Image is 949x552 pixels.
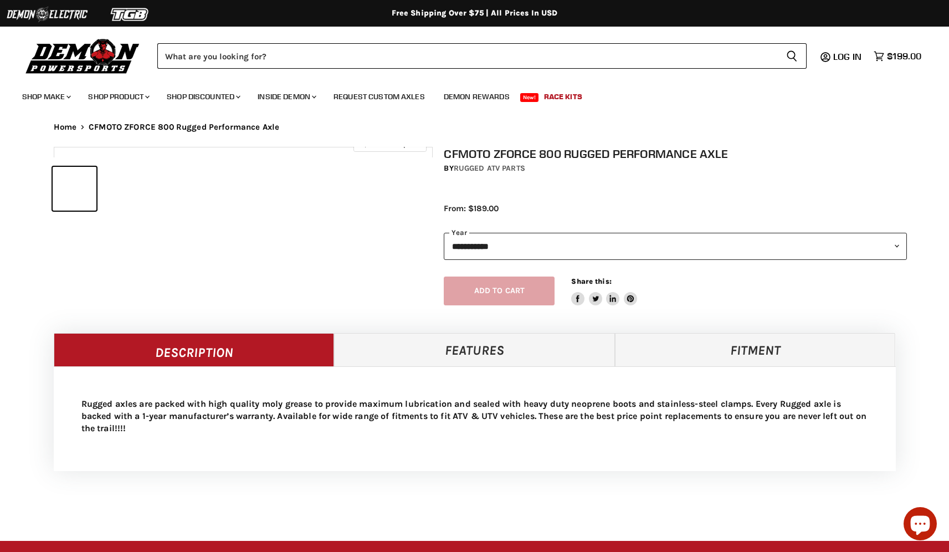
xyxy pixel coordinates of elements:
[444,203,499,213] span: From: $189.00
[359,140,420,148] span: Click to expand
[22,36,143,75] img: Demon Powersports
[157,43,807,69] form: Product
[81,398,868,435] p: Rugged axles are packed with high quality moly grease to provide maximum lubrication and sealed w...
[14,81,919,108] ul: Main menu
[887,51,921,62] span: $199.00
[571,277,611,285] span: Share this:
[444,147,907,161] h1: CFMOTO ZFORCE 800 Rugged Performance Axle
[89,4,172,25] img: TGB Logo 2
[249,85,323,108] a: Inside Demon
[828,52,868,62] a: Log in
[6,4,89,25] img: Demon Electric Logo 2
[777,43,807,69] button: Search
[54,333,335,366] a: Description
[833,51,861,62] span: Log in
[157,43,777,69] input: Search
[14,85,78,108] a: Shop Make
[454,163,525,173] a: Rugged ATV Parts
[325,85,433,108] a: Request Custom Axles
[536,85,591,108] a: Race Kits
[32,8,918,18] div: Free Shipping Over $75 | All Prices In USD
[53,167,96,211] button: IMAGE thumbnail
[900,507,940,543] inbox-online-store-chat: Shopify online store chat
[54,122,77,132] a: Home
[32,122,918,132] nav: Breadcrumbs
[444,162,907,175] div: by
[520,93,539,102] span: New!
[435,85,518,108] a: Demon Rewards
[89,122,279,132] span: CFMOTO ZFORCE 800 Rugged Performance Axle
[571,277,637,306] aside: Share this:
[444,233,907,260] select: year
[868,48,927,64] a: $199.00
[334,333,615,366] a: Features
[158,85,247,108] a: Shop Discounted
[615,333,896,366] a: Fitment
[80,85,156,108] a: Shop Product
